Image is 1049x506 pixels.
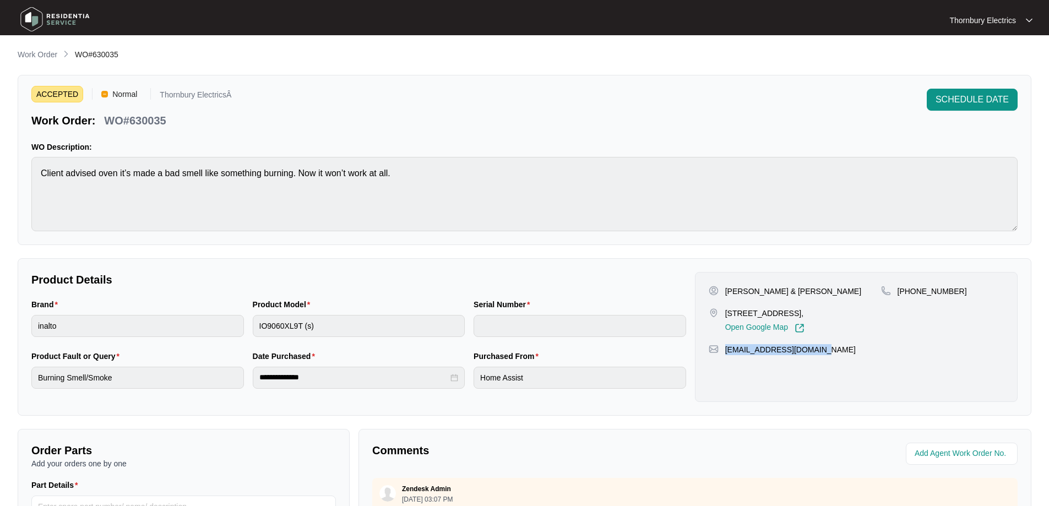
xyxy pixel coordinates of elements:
img: Vercel Logo [101,91,108,97]
input: Add Agent Work Order No. [915,447,1011,460]
label: Product Fault or Query [31,351,124,362]
p: [PHONE_NUMBER] [898,286,967,297]
p: [EMAIL_ADDRESS][DOMAIN_NAME] [725,344,856,355]
p: Zendesk Admin [402,485,451,493]
p: Add your orders one by one [31,458,336,469]
p: [DATE] 03:07 PM [402,496,453,503]
label: Part Details [31,480,83,491]
p: Work Order [18,49,57,60]
span: WO#630035 [75,50,118,59]
p: [PERSON_NAME] & [PERSON_NAME] [725,286,861,297]
input: Serial Number [474,315,686,337]
input: Purchased From [474,367,686,389]
p: Thornbury Electrics [949,15,1016,26]
label: Serial Number [474,299,534,310]
label: Brand [31,299,62,310]
input: Product Fault or Query [31,367,244,389]
img: map-pin [709,344,719,354]
img: residentia service logo [17,3,94,36]
p: Comments [372,443,687,458]
a: Open Google Map [725,323,805,333]
img: user-pin [709,286,719,296]
label: Purchased From [474,351,543,362]
span: SCHEDULE DATE [936,93,1009,106]
img: map-pin [709,308,719,318]
img: chevron-right [62,50,70,58]
a: Work Order [15,49,59,61]
input: Product Model [253,315,465,337]
button: SCHEDULE DATE [927,89,1018,111]
img: map-pin [881,286,891,296]
span: Normal [108,86,142,102]
img: dropdown arrow [1026,18,1032,23]
p: Product Details [31,272,686,287]
p: Order Parts [31,443,336,458]
span: ACCEPTED [31,86,83,102]
p: Work Order: [31,113,95,128]
input: Brand [31,315,244,337]
img: user.svg [379,485,396,502]
p: WO#630035 [104,113,166,128]
p: [STREET_ADDRESS], [725,308,805,319]
textarea: Client advised oven it’s made a bad smell like something burning. Now it won’t work at all. [31,157,1018,231]
label: Product Model [253,299,315,310]
input: Date Purchased [259,372,449,383]
p: WO Description: [31,142,1018,153]
label: Date Purchased [253,351,319,362]
img: Link-External [795,323,805,333]
p: Thornbury ElectricsÂ [160,91,231,102]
